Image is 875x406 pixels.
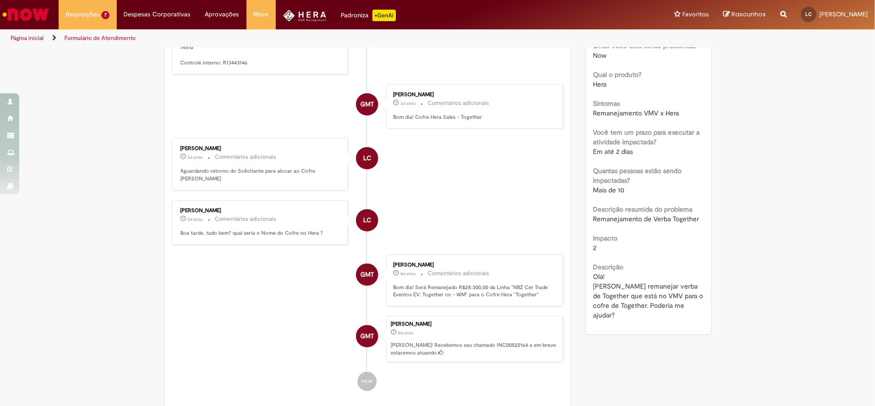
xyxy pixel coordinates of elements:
[391,342,558,356] p: [PERSON_NAME]! Recebemos seu chamado INC00522164 e em breve estaremos atuando.
[188,154,203,160] time: 22/08/2025 18:13:20
[593,70,641,79] b: Qual o produto?
[181,167,341,182] p: Aguardando retorno do Solicitante para alocar ao Cofre [PERSON_NAME]
[11,34,44,42] a: Página inicial
[66,10,99,19] span: Requisições
[356,147,378,169] div: Leonardo Carvalho
[400,271,416,277] span: 8d atrás
[188,216,203,222] span: 5d atrás
[215,215,277,223] small: Comentários adicionais
[360,93,374,116] span: GMT
[188,216,203,222] time: 22/08/2025 18:05:05
[393,92,553,98] div: [PERSON_NAME]
[391,321,558,327] div: [PERSON_NAME]
[593,186,624,194] span: Mais de 10
[806,11,812,17] span: LC
[593,263,623,271] b: Descrição
[341,10,396,21] div: Padroniza
[356,209,378,231] div: Leonardo Carvalho
[254,10,269,19] span: More
[593,166,681,185] b: Quantas pessoas estão sendo impactadas?
[205,10,239,19] span: Aprovações
[593,80,606,89] span: Hera
[593,272,705,319] span: Olá! [PERSON_NAME] remanejar verba de Together que está no VMV para o cofre de Together. Poderia ...
[283,10,327,22] img: HeraLogo.png
[360,263,374,286] span: GMT
[7,29,576,47] ul: Trilhas de página
[372,10,396,21] p: +GenAi
[356,325,378,347] div: Giovana Miquelin Toledo
[398,330,413,336] span: 8d atrás
[593,128,700,146] b: Você tem um prazo para executar a atividade impactada?
[400,101,416,106] span: 3d atrás
[393,262,553,268] div: [PERSON_NAME]
[682,10,709,19] span: Favoritos
[181,146,341,152] div: [PERSON_NAME]
[363,147,371,170] span: LC
[593,109,679,117] span: Remanejamento VMV x Hera
[593,99,620,108] b: Sintomas
[356,264,378,286] div: Giovana Miquelin Toledo
[428,269,489,278] small: Comentários adicionais
[593,234,617,242] b: Impacto
[593,51,606,60] span: Now
[428,99,489,107] small: Comentários adicionais
[124,10,191,19] span: Despesas Corporativas
[393,114,553,121] p: Bom dia! Cofre Hera Sales - Together
[400,271,416,277] time: 20/08/2025 09:42:23
[181,229,341,237] p: Boa tarde, tudo bem? qual seria o Nome do Cofre no Hera ?
[593,243,596,252] span: 2
[723,10,766,19] a: Rascunhos
[593,147,633,156] span: Em até 2 dias
[593,41,697,50] b: Onde você está tendo problemas?
[101,11,110,19] span: 7
[593,205,692,214] b: Descrição resumida do problema
[356,93,378,115] div: Giovana Miquelin Toledo
[593,215,699,223] span: Remanejamento de Verba Together
[64,34,136,42] a: Formulário de Atendimento
[172,316,564,362] li: Giovana Miquelin Toledo
[215,153,277,161] small: Comentários adicionais
[363,209,371,232] span: LC
[188,154,203,160] span: 5d atrás
[393,284,553,299] p: Bom dia! Será Remanejado R$28.300,00 da Linha "NBZ Cer Trade Eventos EV: Together co - WM" para o...
[400,101,416,106] time: 25/08/2025 09:41:03
[819,10,868,18] span: [PERSON_NAME]
[731,10,766,19] span: Rascunhos
[181,208,341,214] div: [PERSON_NAME]
[1,5,50,24] img: ServiceNow
[360,325,374,348] span: GMT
